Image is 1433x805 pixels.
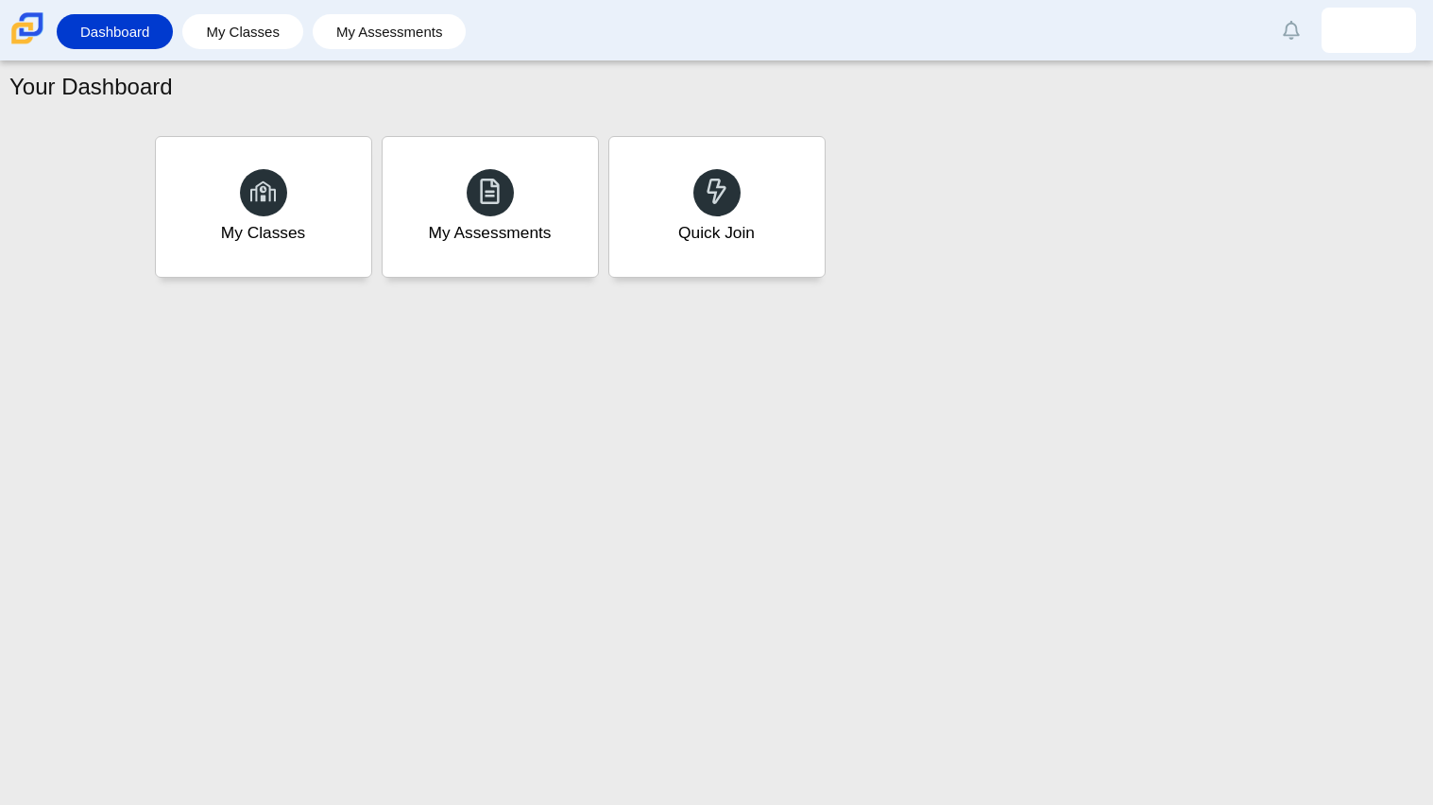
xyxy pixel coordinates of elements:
[8,35,47,51] a: Carmen School of Science & Technology
[608,136,826,278] a: Quick Join
[382,136,599,278] a: My Assessments
[8,9,47,48] img: Carmen School of Science & Technology
[9,71,173,103] h1: Your Dashboard
[1271,9,1312,51] a: Alerts
[1322,8,1416,53] a: analeeyah.nunez.H9uKhg
[678,221,755,245] div: Quick Join
[155,136,372,278] a: My Classes
[221,221,306,245] div: My Classes
[322,14,457,49] a: My Assessments
[192,14,294,49] a: My Classes
[429,221,552,245] div: My Assessments
[1354,15,1384,45] img: analeeyah.nunez.H9uKhg
[66,14,163,49] a: Dashboard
